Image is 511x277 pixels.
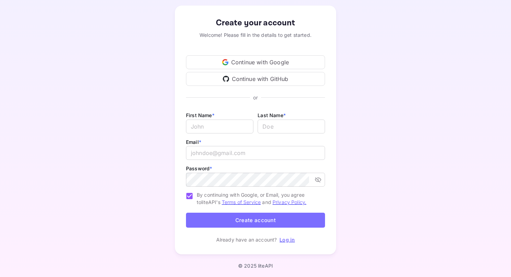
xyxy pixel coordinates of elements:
div: Create your account [186,17,325,29]
p: © 2025 liteAPI [238,263,273,269]
div: Continue with Google [186,55,325,69]
input: John [186,120,253,133]
div: Welcome! Please fill in the details to get started. [186,31,325,39]
a: Log in [279,237,295,243]
input: Doe [258,120,325,133]
input: johndoe@gmail.com [186,146,325,160]
a: Privacy Policy. [273,199,306,205]
a: Terms of Service [222,199,261,205]
button: toggle password visibility [312,173,324,186]
label: Last Name [258,112,286,118]
p: Already have an account? [216,236,277,243]
label: Email [186,139,201,145]
label: Password [186,165,212,171]
label: First Name [186,112,214,118]
div: Continue with GitHub [186,72,325,86]
button: Create account [186,213,325,228]
span: By continuing with Google, or Email, you agree to liteAPI's and [197,191,319,206]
